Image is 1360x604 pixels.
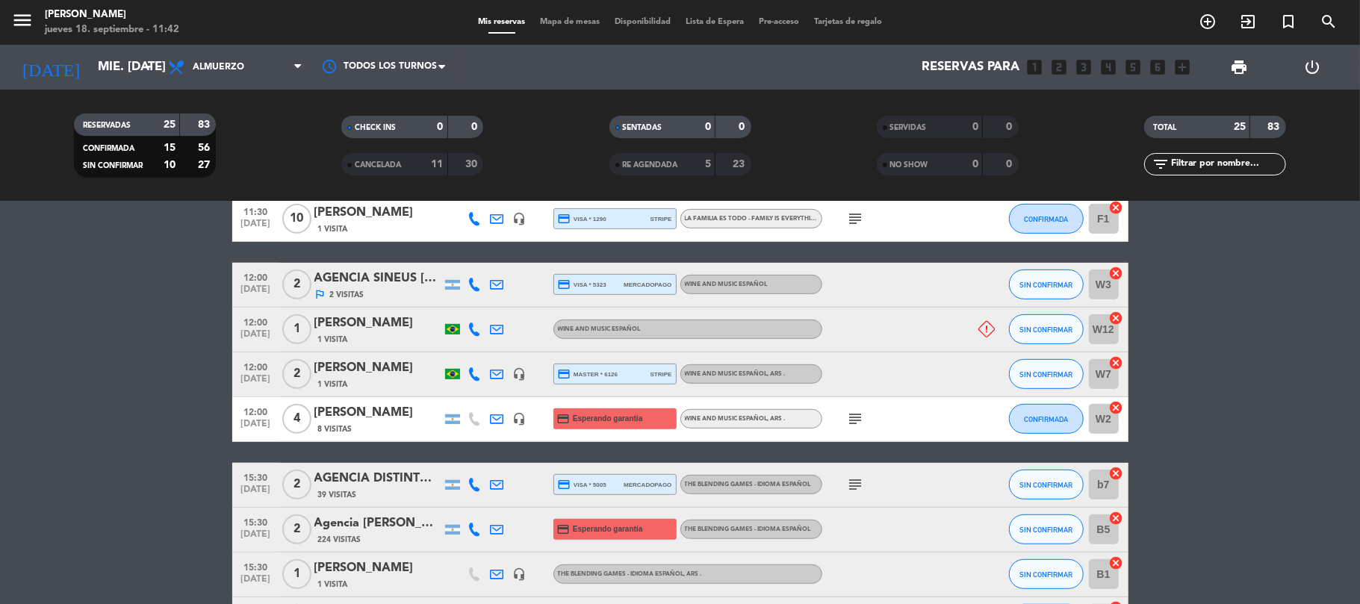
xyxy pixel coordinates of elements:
[1109,266,1124,281] i: cancel
[1009,514,1084,544] button: SIN CONFIRMAR
[237,284,275,302] span: [DATE]
[237,202,275,220] span: 11:30
[237,558,275,575] span: 15:30
[1109,311,1124,326] i: cancel
[282,514,311,544] span: 2
[237,419,275,436] span: [DATE]
[685,416,786,422] span: Wine and Music Español
[314,558,441,578] div: [PERSON_NAME]
[1049,57,1069,77] i: looks_two
[684,571,702,577] span: , ARS .
[282,559,311,589] span: 1
[282,359,311,389] span: 2
[558,212,571,225] i: credit_card
[558,571,702,577] span: The Blending Games - Idioma Español
[237,313,275,330] span: 12:00
[922,60,1019,75] span: Reservas para
[1303,58,1321,76] i: power_settings_new
[1009,359,1084,389] button: SIN CONFIRMAR
[847,410,865,428] i: subject
[83,145,134,152] span: CONFIRMADA
[1024,215,1068,223] span: CONFIRMADA
[314,514,441,533] div: Agencia [PERSON_NAME] Holidays - [PERSON_NAME] Junior x2
[471,122,480,132] strong: 0
[1009,559,1084,589] button: SIN CONFIRMAR
[193,62,244,72] span: Almuerzo
[314,469,441,488] div: AGENCIA DISTINTOS [PERSON_NAME] X 2
[314,269,441,288] div: AGENCIA SINEUS [PERSON_NAME] X2
[972,122,978,132] strong: 0
[198,119,213,130] strong: 83
[1019,570,1072,579] span: SIN CONFIRMAR
[1267,122,1282,132] strong: 83
[1025,57,1044,77] i: looks_one
[1019,370,1072,379] span: SIN CONFIRMAR
[513,567,527,581] i: headset_mic
[1009,470,1084,499] button: SIN CONFIRMAR
[1024,415,1068,423] span: CONFIRMADA
[355,161,401,169] span: CANCELADA
[558,478,606,491] span: visa * 5005
[1109,200,1124,215] i: cancel
[1239,13,1257,31] i: exit_to_app
[685,482,811,488] span: The Blending Games - Idioma Español
[513,412,527,426] i: headset_mic
[237,529,275,547] span: [DATE]
[432,159,444,169] strong: 11
[573,523,642,535] span: Esperando garantía
[139,58,157,76] i: arrow_drop_down
[1109,466,1124,481] i: cancel
[557,412,571,426] i: credit_card
[465,159,480,169] strong: 30
[318,379,348,390] span: 1 Visita
[1019,281,1072,289] span: SIN CONFIRMAR
[513,212,527,225] i: headset_mic
[890,124,927,131] span: SERVIDAS
[685,526,811,532] span: The Blending Games - Idioma Español
[45,7,179,22] div: [PERSON_NAME]
[1109,400,1124,415] i: cancel
[705,159,711,169] strong: 5
[237,402,275,420] span: 12:00
[11,9,34,37] button: menu
[198,143,213,153] strong: 56
[623,161,678,169] span: RE AGENDADA
[355,124,396,131] span: CHECK INS
[237,574,275,591] span: [DATE]
[237,219,275,236] span: [DATE]
[471,18,532,26] span: Mis reservas
[438,122,444,132] strong: 0
[624,480,671,490] span: mercadopago
[623,124,662,131] span: SENTADAS
[650,214,672,224] span: stripe
[558,367,618,381] span: master * 6126
[237,358,275,375] span: 12:00
[282,404,311,434] span: 4
[972,159,978,169] strong: 0
[1153,124,1176,131] span: TOTAL
[685,216,869,222] span: La Familia es Todo - Family is Everything Español
[11,9,34,31] i: menu
[685,371,786,377] span: Wine and Music Español
[1109,555,1124,570] i: cancel
[282,270,311,299] span: 2
[1152,155,1170,173] i: filter_list
[83,122,131,129] span: RESERVADAS
[1234,122,1246,132] strong: 25
[282,470,311,499] span: 2
[1099,57,1118,77] i: looks_4
[751,18,807,26] span: Pre-acceso
[558,326,641,332] span: Wine and Music Español
[1170,156,1285,172] input: Filtrar por nombre...
[237,329,275,346] span: [DATE]
[1019,526,1072,534] span: SIN CONFIRMAR
[1148,57,1167,77] i: looks_6
[237,485,275,502] span: [DATE]
[733,159,748,169] strong: 23
[237,374,275,391] span: [DATE]
[237,513,275,530] span: 15:30
[314,288,326,300] i: outlined_flag
[685,281,768,287] span: Wine and Music Español
[314,203,441,222] div: [PERSON_NAME]
[558,478,571,491] i: credit_card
